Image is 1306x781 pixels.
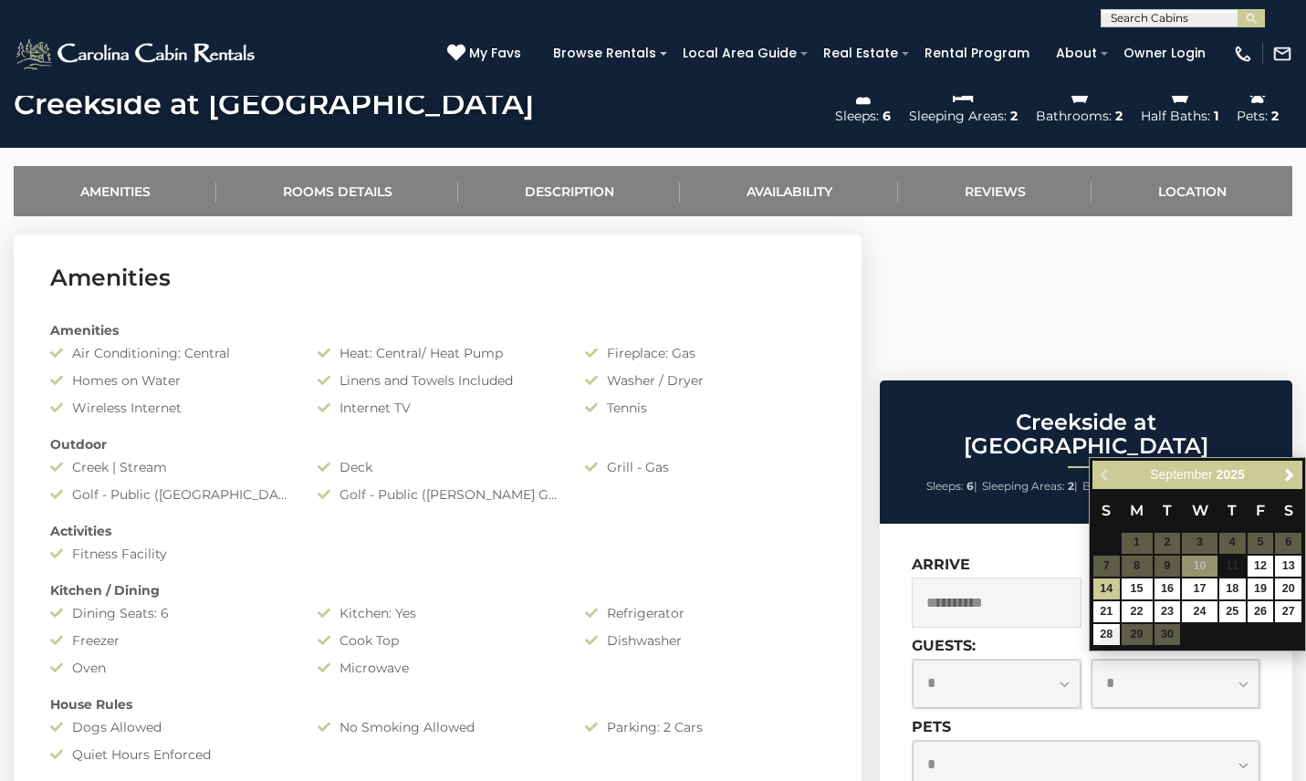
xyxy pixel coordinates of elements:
span: Sunday [1102,502,1111,519]
div: Deck [304,458,571,476]
img: mail-regular-white.png [1272,44,1292,64]
li: | [1082,474,1130,498]
div: Refrigerator [571,604,839,622]
a: 28 [1093,624,1120,645]
strong: 6 [966,479,974,493]
a: My Favs [447,44,526,64]
a: Browse Rentals [544,39,665,68]
div: Golf - Public ([PERSON_NAME] Golf Club) [304,485,571,504]
a: Reviews [898,166,1092,216]
div: Dogs Allowed [37,718,304,736]
a: 26 [1248,601,1274,622]
label: Arrive [912,556,970,573]
span: Baths: [1082,479,1117,493]
span: Sleeps: [926,479,964,493]
a: Next [1278,463,1301,486]
span: 10 [1182,556,1217,577]
a: Rooms Details [216,166,458,216]
a: 18 [1219,578,1246,599]
div: No Smoking Allowed [304,718,571,736]
span: Sleeping Areas: [982,479,1065,493]
a: 24 [1182,601,1217,622]
div: Kitchen: Yes [304,604,571,622]
h3: Amenities [50,262,825,294]
a: 19 [1248,578,1274,599]
div: Amenities [37,321,839,339]
a: 25 [1219,601,1246,622]
a: 16 [1155,578,1181,599]
div: House Rules [37,695,839,713]
a: 12 [1248,556,1274,577]
div: Grill - Gas [571,458,839,476]
a: Owner Login [1114,39,1215,68]
strong: 2 [1068,479,1074,493]
div: Freezer [37,631,304,650]
span: September [1150,467,1212,482]
a: 15 [1122,578,1153,599]
div: Internet TV [304,399,571,417]
li: | [926,474,977,498]
span: Monday [1130,502,1144,519]
div: Wireless Internet [37,399,304,417]
span: Wednesday [1192,502,1208,519]
a: Description [458,166,680,216]
span: Next [1282,467,1297,482]
span: Thursday [1228,502,1237,519]
span: Saturday [1284,502,1293,519]
div: Quiet Hours Enforced [37,745,304,764]
a: About [1047,39,1106,68]
div: Cook Top [304,631,571,650]
a: 14 [1093,578,1120,599]
a: 23 [1155,601,1181,622]
span: 2025 [1217,467,1245,482]
div: Dining Seats: 6 [37,604,304,622]
span: Friday [1256,502,1265,519]
a: 22 [1122,601,1153,622]
a: Availability [680,166,898,216]
div: Heat: Central/ Heat Pump [304,344,571,362]
a: Local Area Guide [674,39,806,68]
div: Washer / Dryer [571,371,839,390]
a: Location [1092,166,1292,216]
span: My Favs [469,44,521,63]
a: 13 [1275,556,1301,577]
a: Real Estate [814,39,907,68]
div: Tennis [571,399,839,417]
li: | [982,474,1078,498]
div: Fitness Facility [37,545,304,563]
div: Activities [37,522,839,540]
div: Golf - Public ([GEOGRAPHIC_DATA]) [37,485,304,504]
div: Kitchen / Dining [37,581,839,599]
div: Fireplace: Gas [571,344,839,362]
a: 17 [1182,578,1217,599]
div: Oven [37,659,304,677]
a: 27 [1275,601,1301,622]
div: Linens and Towels Included [304,371,571,390]
span: Tuesday [1163,502,1172,519]
div: Homes on Water [37,371,304,390]
div: Outdoor [37,435,839,453]
div: Dishwasher [571,631,839,650]
h2: Creekside at [GEOGRAPHIC_DATA] [884,411,1288,459]
a: 20 [1275,578,1301,599]
img: White-1-2.png [14,36,260,72]
div: Air Conditioning: Central [37,344,304,362]
a: Rental Program [915,39,1039,68]
label: Guests: [912,637,976,654]
div: Parking: 2 Cars [571,718,839,736]
img: phone-regular-white.png [1233,44,1253,64]
a: 21 [1093,601,1120,622]
a: Amenities [14,166,216,216]
label: Pets [912,718,951,735]
div: Microwave [304,659,571,677]
div: Creek | Stream [37,458,304,476]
